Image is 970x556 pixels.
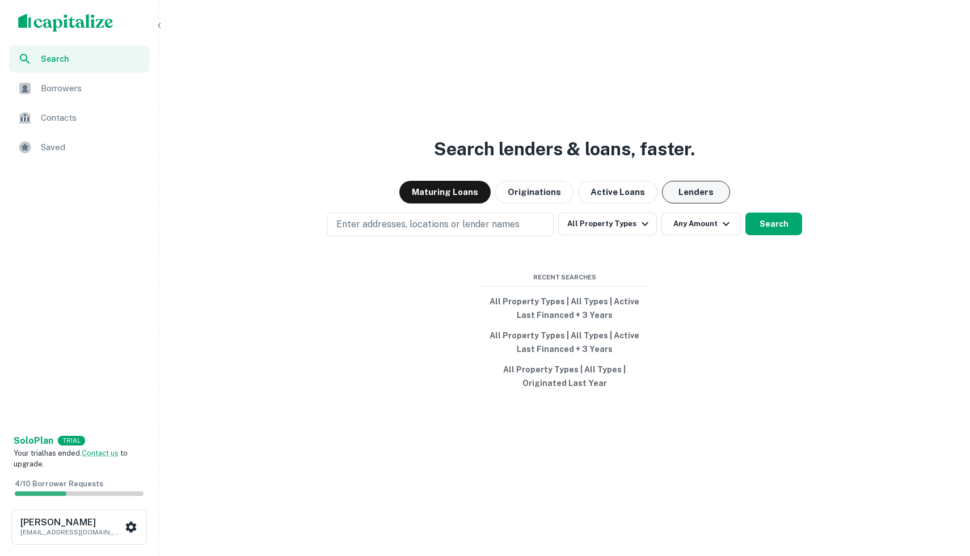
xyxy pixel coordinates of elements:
[41,53,142,65] span: Search
[9,75,149,102] a: Borrowers
[20,518,123,527] h6: [PERSON_NAME]
[14,434,53,448] a: SoloPlan
[9,104,149,131] a: Contacts
[745,213,802,235] button: Search
[399,181,491,203] button: Maturing Loans
[661,213,741,235] button: Any Amount
[662,181,730,203] button: Lenders
[15,479,103,488] span: 4 / 10 Borrower Requests
[11,510,147,545] button: [PERSON_NAME][EMAIL_ADDRESS][DOMAIN_NAME]
[495,181,573,203] button: Originations
[578,181,657,203] button: Active Loans
[9,45,149,73] a: Search
[479,291,650,325] button: All Property Types | All Types | Active Last Financed + 3 Years
[9,134,149,161] a: Saved
[18,14,113,32] img: capitalize-logo.png
[558,213,657,235] button: All Property Types
[41,82,142,95] span: Borrowers
[479,359,650,393] button: All Property Types | All Types | Originated Last Year
[479,273,650,282] span: Recent Searches
[14,435,53,446] strong: Solo Plan
[327,213,554,236] button: Enter addresses, locations or lender names
[479,325,650,359] button: All Property Types | All Types | Active Last Financed + 3 Years
[14,449,128,469] span: Your trial has ended. to upgrade.
[82,449,119,457] a: Contact us
[434,135,695,163] h3: Search lenders & loans, faster.
[58,436,85,445] div: TRIAL
[41,111,142,125] span: Contacts
[336,218,520,231] p: Enter addresses, locations or lender names
[913,465,970,520] iframe: Chat Widget
[41,141,142,154] span: Saved
[20,527,123,537] p: [EMAIL_ADDRESS][DOMAIN_NAME]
